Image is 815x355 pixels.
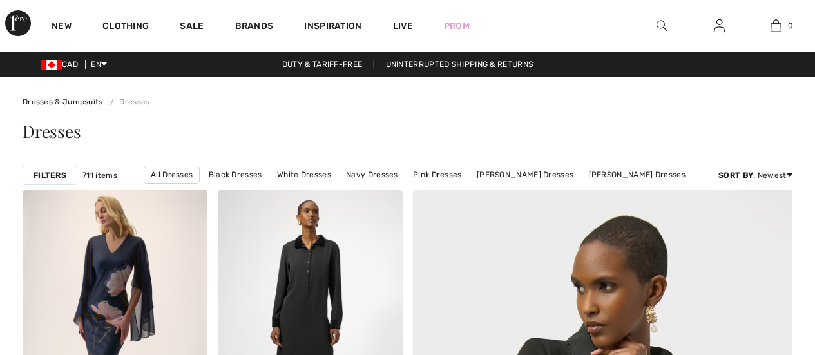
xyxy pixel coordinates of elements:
a: Dresses [105,97,149,106]
strong: Sort By [718,171,753,180]
a: White Dresses [271,166,338,183]
a: Sale [180,21,204,34]
a: 0 [748,18,804,34]
img: My Bag [771,18,781,34]
a: All Dresses [144,166,200,184]
img: search the website [657,18,667,34]
a: [PERSON_NAME] Dresses [582,166,692,183]
div: : Newest [718,169,792,181]
a: Long Dresses [352,184,416,200]
span: Inspiration [304,21,361,34]
a: Live [393,19,413,33]
a: Sign In [704,18,735,34]
iframe: Opens a widget where you can chat to one of our agents [733,258,802,291]
strong: Filters [34,169,66,181]
a: Black Dresses [202,166,269,183]
span: Dresses [23,120,81,142]
a: Pink Dresses [407,166,468,183]
a: [PERSON_NAME] Dresses [470,166,580,183]
a: Navy Dresses [340,166,405,183]
img: Canadian Dollar [41,60,62,70]
span: EN [91,60,107,69]
a: Brands [235,21,274,34]
span: 0 [788,20,793,32]
img: My Info [714,18,725,34]
a: Clothing [102,21,149,34]
span: 711 items [82,169,117,181]
a: New [52,21,72,34]
span: CAD [41,60,83,69]
a: Short Dresses [418,184,484,200]
a: Dresses & Jumpsuits [23,97,103,106]
a: Prom [444,19,470,33]
img: 1ère Avenue [5,10,31,36]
